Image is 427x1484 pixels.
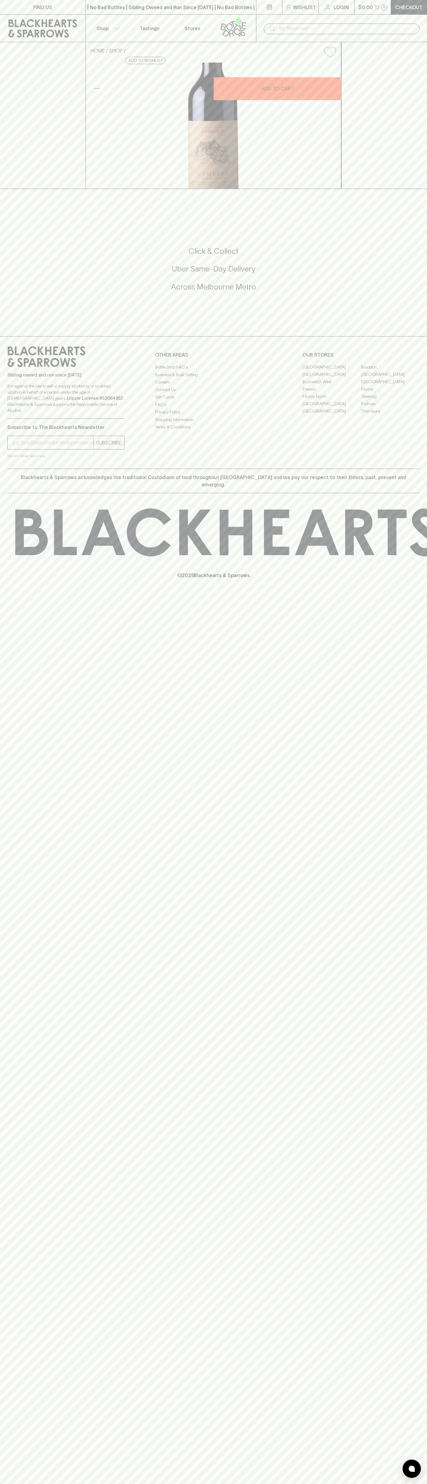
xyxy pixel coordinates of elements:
[86,63,341,189] img: 41648.png
[86,15,128,42] button: Shop
[361,363,420,371] a: Braddon
[358,4,373,11] p: $0.00
[7,222,420,324] div: Call to action block
[155,351,272,358] p: OTHER AREAS
[155,364,272,371] a: Bottle Drop FAQ's
[155,386,272,393] a: Contact Us
[155,424,272,431] a: Terms & Conditions
[7,372,125,378] p: Sibling owned and run since [DATE]
[322,45,338,60] button: Add to wishlist
[383,5,385,9] p: 0
[155,416,272,423] a: Shipping Information
[361,407,420,415] a: Thornbury
[91,48,105,53] a: HOME
[302,393,361,400] a: Fitzroy North
[155,379,272,386] a: Careers
[96,25,109,32] p: Shop
[278,24,415,34] input: Try "Pinot noir"
[12,438,93,448] input: e.g. jane@blackheartsandsparrows.com.au
[293,4,316,11] p: Wishlist
[302,400,361,407] a: [GEOGRAPHIC_DATA]
[409,1466,415,1472] img: bubble-icon
[214,77,341,100] button: ADD TO CART
[7,282,420,292] h5: Across Melbourne Metro
[361,378,420,385] a: [GEOGRAPHIC_DATA]
[125,57,165,64] button: Add to wishlist
[171,15,214,42] a: Stores
[155,401,272,408] a: FAQ's
[140,25,159,32] p: Tastings
[7,383,125,413] p: It is against the law to sell or supply alcohol to, or to obtain alcohol on behalf of a person un...
[184,25,200,32] p: Stores
[302,371,361,378] a: [GEOGRAPHIC_DATA]
[361,371,420,378] a: [GEOGRAPHIC_DATA]
[155,371,272,378] a: Business & Bulk Gifting
[7,264,420,274] h5: Uber Same-Day Delivery
[395,4,423,11] p: Checkout
[155,409,272,416] a: Privacy Policy
[361,400,420,407] a: Prahran
[7,246,420,256] h5: Click & Collect
[7,424,125,431] p: Subscribe to The Blackhearts Newsletter
[361,385,420,393] a: Fitzroy
[94,436,124,449] button: SUBSCRIBE
[128,15,171,42] a: Tastings
[33,4,52,11] p: FIND US
[302,407,361,415] a: [GEOGRAPHIC_DATA]
[302,351,420,358] p: OUR STORES
[261,85,294,92] p: ADD TO CART
[155,394,272,401] a: Gift Cards
[67,396,123,401] strong: Liquor License #32064953
[109,48,122,53] a: SHOP
[96,439,122,446] p: SUBSCRIBE
[12,474,415,488] p: Blackhearts & Sparrows acknowledges the traditional Custodians of land throughout [GEOGRAPHIC_DAT...
[302,363,361,371] a: [GEOGRAPHIC_DATA]
[7,453,125,459] p: We will never spam you
[302,378,361,385] a: Brunswick West
[361,393,420,400] a: Geelong
[302,385,361,393] a: Elwood
[334,4,349,11] p: Login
